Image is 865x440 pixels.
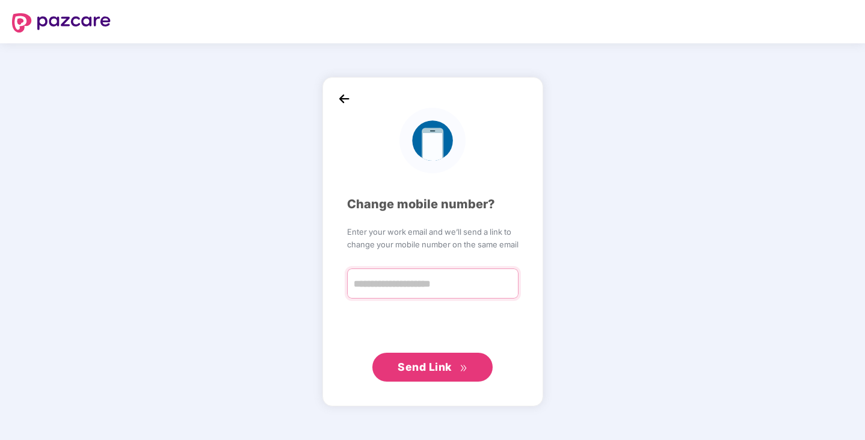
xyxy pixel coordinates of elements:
span: Enter your work email and we’ll send a link to [347,226,519,238]
span: Send Link [398,361,452,373]
img: logo [399,108,465,173]
button: Send Linkdouble-right [372,353,493,382]
span: double-right [460,364,467,372]
div: Change mobile number? [347,195,519,214]
img: back_icon [335,90,353,108]
span: change your mobile number on the same email [347,238,519,250]
img: logo [12,13,111,33]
